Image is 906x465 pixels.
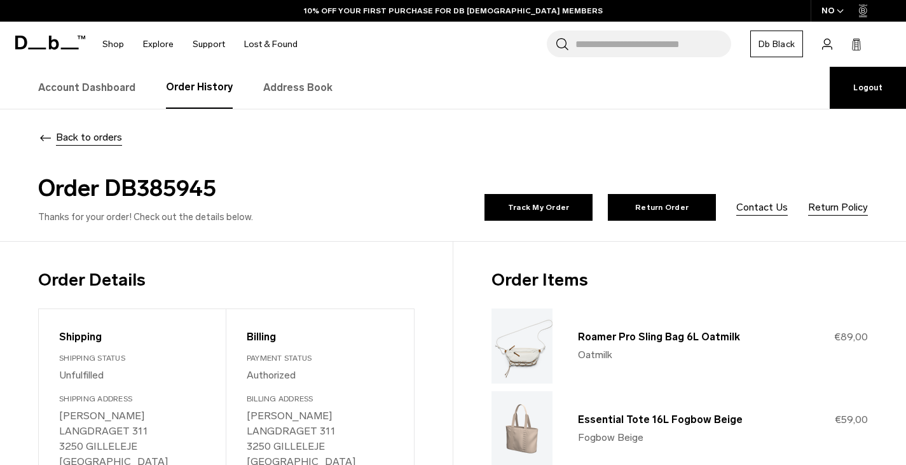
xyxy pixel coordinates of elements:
[59,368,205,383] p: Unfulfilled
[93,22,307,67] nav: Main Navigation
[608,194,716,221] a: Return Order
[491,267,868,293] h3: Order Items
[247,330,394,345] div: Billing
[38,131,122,143] a: Back to orders
[102,22,124,67] a: Shop
[143,22,174,67] a: Explore
[578,347,612,363] span: Oatmilk
[247,393,394,405] div: Billing Address
[166,67,233,109] a: Order History
[193,22,225,67] a: Support
[578,331,740,343] a: Roamer Pro Sling Bag 6L Oatmilk
[491,309,553,384] img: Roamer Pro Sling Bag 6L Oatmilk
[835,413,868,426] span: €59,00
[263,67,333,109] a: Address Book
[247,352,394,364] div: Payment Status
[38,267,415,293] h3: Order Details
[59,393,205,405] div: Shipping Address
[59,352,205,364] div: Shipping Status
[38,211,448,225] p: Thanks for your order! Check out the details below.
[38,67,135,109] a: Account Dashboard
[247,368,394,383] p: Authorized
[484,194,593,221] a: Track My Order
[38,171,448,205] h2: Order DB385945
[750,31,803,57] a: Db Black
[736,200,788,215] a: Contact Us
[59,330,205,345] div: Shipping
[808,200,868,215] a: Return Policy
[244,22,298,67] a: Lost & Found
[56,130,122,145] span: Back to orders
[578,430,643,445] span: Fogbow Beige
[834,331,868,343] span: €89,00
[830,67,906,109] a: Logout
[304,5,603,17] a: 10% OFF YOUR FIRST PURCHASE FOR DB [DEMOGRAPHIC_DATA] MEMBERS
[578,413,743,426] a: Essential Tote 16L Fogbow Beige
